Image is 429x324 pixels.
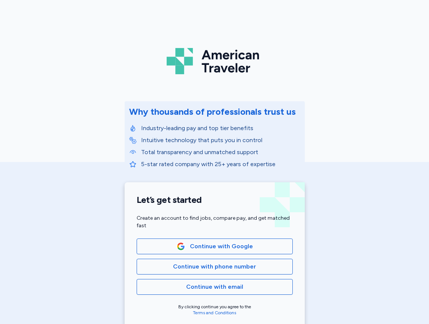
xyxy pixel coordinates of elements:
[129,106,296,118] div: Why thousands of professionals trust us
[137,304,293,316] div: By clicking continue you agree to the
[137,279,293,295] button: Continue with email
[137,214,293,229] div: Create an account to find jobs, compare pay, and get matched fast
[177,242,185,250] img: Google Logo
[193,310,236,315] a: Terms and Conditions
[190,242,253,251] span: Continue with Google
[141,124,300,133] p: Industry-leading pay and top tier benefits
[141,148,300,157] p: Total transparency and unmatched support
[173,262,256,271] span: Continue with phone number
[141,136,300,145] p: Intuitive technology that puts you in control
[186,282,243,291] span: Continue with email
[167,45,263,77] img: Logo
[137,238,293,254] button: Google LogoContinue with Google
[137,194,293,205] h1: Let’s get started
[137,259,293,274] button: Continue with phone number
[141,160,300,169] p: 5-star rated company with 25+ years of expertise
